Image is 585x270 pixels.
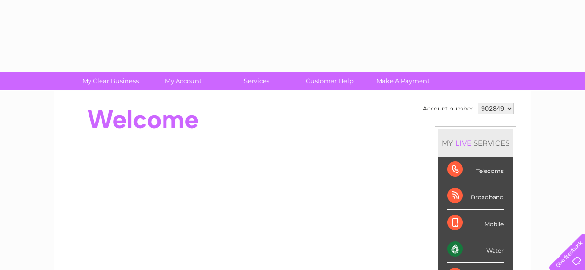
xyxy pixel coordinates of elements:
[71,72,150,90] a: My Clear Business
[144,72,223,90] a: My Account
[290,72,369,90] a: Customer Help
[447,236,504,263] div: Water
[453,138,473,147] div: LIVE
[217,72,296,90] a: Services
[447,183,504,209] div: Broadband
[363,72,443,90] a: Make A Payment
[447,157,504,183] div: Telecoms
[447,210,504,236] div: Mobile
[420,100,475,117] td: Account number
[438,129,513,157] div: MY SERVICES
